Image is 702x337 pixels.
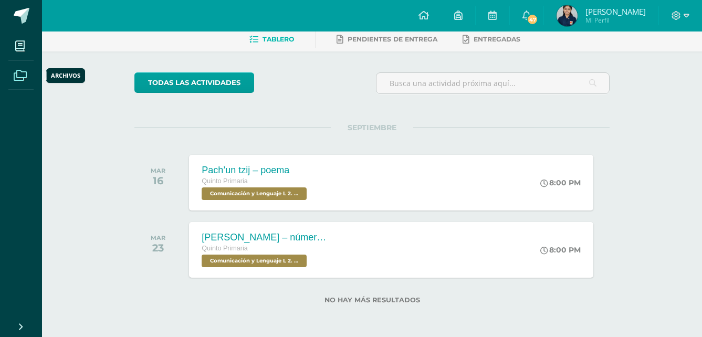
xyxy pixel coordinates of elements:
[585,6,646,17] span: [PERSON_NAME]
[337,31,437,48] a: Pendientes de entrega
[585,16,646,25] span: Mi Perfil
[202,187,307,200] span: Comunicación y Lenguaje L 2. Segundo Idioma 'A'
[134,72,254,93] a: todas las Actividades
[249,31,294,48] a: Tablero
[331,123,413,132] span: SEPTIEMBRE
[376,73,609,93] input: Busca una actividad próxima aquí...
[540,245,581,255] div: 8:00 PM
[151,167,165,174] div: MAR
[202,245,248,252] span: Quinto Primaria
[474,35,520,43] span: Entregadas
[527,14,538,25] span: 47
[151,174,165,187] div: 16
[202,255,307,267] span: Comunicación y Lenguaje L 2. Segundo Idioma 'A'
[540,178,581,187] div: 8:00 PM
[263,35,294,43] span: Tablero
[463,31,520,48] a: Entregadas
[202,165,309,176] div: Pach’un tzij – poema
[202,232,328,243] div: [PERSON_NAME] – números mayas
[151,234,165,241] div: MAR
[151,241,165,254] div: 23
[557,5,578,26] img: 820c20d08d162c7570815ae6a69dcebb.png
[51,71,80,79] div: Archivos
[348,35,437,43] span: Pendientes de entrega
[202,177,248,185] span: Quinto Primaria
[134,296,610,304] label: No hay más resultados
